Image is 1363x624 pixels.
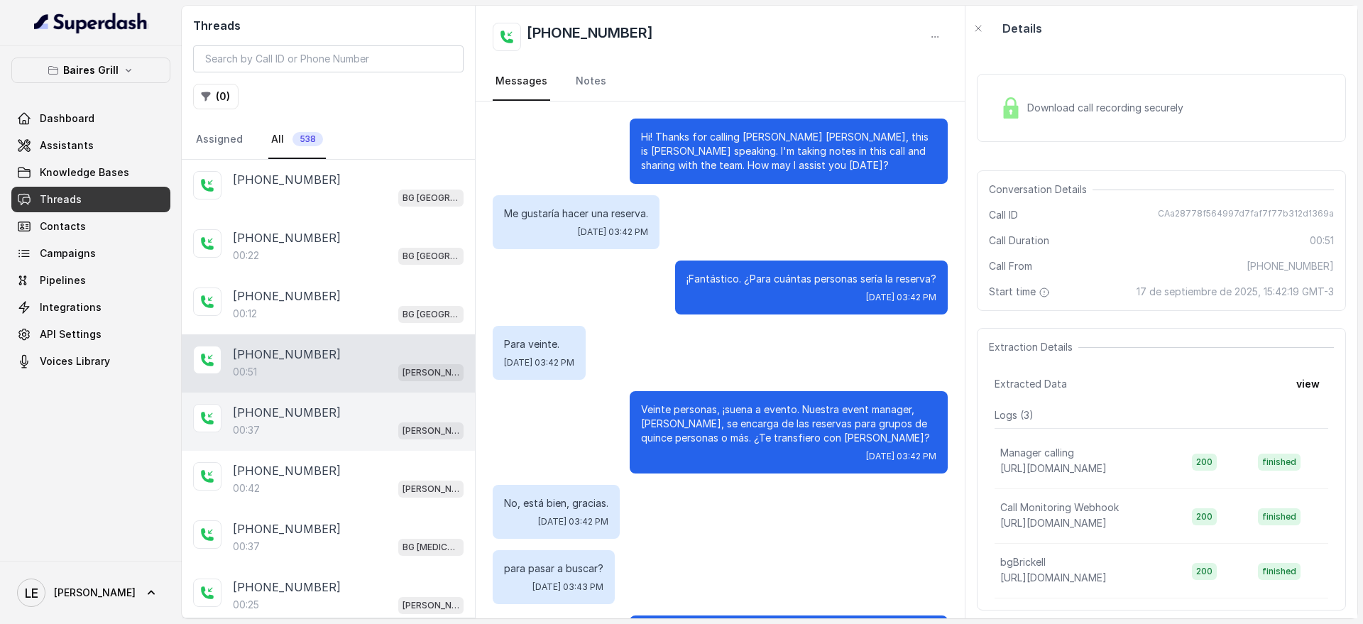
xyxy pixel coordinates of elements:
p: [PHONE_NUMBER] [233,520,341,537]
a: Integrations [11,295,170,320]
span: Dashboard [40,111,94,126]
p: Call Monitoring Webhook [1000,500,1119,515]
p: [PERSON_NAME] [403,482,459,496]
span: CAa28778f564997d7faf7f77b312d1369a [1158,208,1334,222]
p: [PHONE_NUMBER] [233,579,341,596]
p: Details [1002,20,1042,37]
p: 00:22 [233,248,259,263]
p: Veinte personas, ¡suena a evento. Nuestra event manager, [PERSON_NAME], se encarga de las reserva... [641,403,936,445]
span: Download call recording securely [1027,101,1189,115]
a: Assistants [11,133,170,158]
span: Call ID [989,208,1018,222]
text: LE [25,586,38,601]
span: [URL][DOMAIN_NAME] [1000,462,1107,474]
p: ¡Fantástico. ¿Para cuántas personas sería la reserva? [686,272,936,286]
span: [PHONE_NUMBER] [1247,259,1334,273]
span: Knowledge Bases [40,165,129,180]
span: Contacts [40,219,86,234]
span: Extraction Details [989,340,1078,354]
span: [URL][DOMAIN_NAME] [1000,517,1107,529]
p: para pasar a buscar? [504,562,603,576]
a: Dashboard [11,106,170,131]
p: BG [GEOGRAPHIC_DATA] [403,307,459,322]
p: [PHONE_NUMBER] [233,462,341,479]
p: Baires Grill [63,62,119,79]
p: Hi! Thanks for calling [PERSON_NAME] [PERSON_NAME], this is [PERSON_NAME] speaking. I'm taking no... [641,130,936,173]
a: [PERSON_NAME] [11,573,170,613]
span: Conversation Details [989,182,1093,197]
span: 200 [1192,454,1217,471]
a: Notes [573,62,609,101]
p: 00:37 [233,423,260,437]
span: [DATE] 03:42 PM [866,451,936,462]
span: Call From [989,259,1032,273]
span: [DATE] 03:43 PM [532,581,603,593]
p: [PHONE_NUMBER] [233,229,341,246]
a: Threads [11,187,170,212]
span: API Settings [40,327,102,341]
span: Pipelines [40,273,86,288]
span: Call Duration [989,234,1049,248]
p: 00:37 [233,540,260,554]
span: Extracted Data [995,377,1067,391]
a: Campaigns [11,241,170,266]
p: Me gustaría hacer una reserva. [504,207,648,221]
p: [PHONE_NUMBER] [233,288,341,305]
p: No, está bien, gracias. [504,496,608,510]
span: [DATE] 03:42 PM [866,292,936,303]
p: [PHONE_NUMBER] [233,171,341,188]
button: Baires Grill [11,58,170,83]
p: 00:12 [233,307,257,321]
span: Threads [40,192,82,207]
p: [PERSON_NAME] [403,366,459,380]
p: 00:51 [233,365,257,379]
span: [URL][DOMAIN_NAME] [1000,571,1107,584]
a: All538 [268,121,326,159]
p: Para veinte. [504,337,574,351]
span: finished [1258,508,1301,525]
p: 00:25 [233,598,259,612]
span: [DATE] 03:42 PM [578,226,648,238]
a: Messages [493,62,550,101]
a: Assigned [193,121,246,159]
a: Knowledge Bases [11,160,170,185]
span: 17 de septiembre de 2025, 15:42:19 GMT-3 [1137,285,1334,299]
span: 538 [292,132,323,146]
nav: Tabs [193,121,464,159]
nav: Tabs [493,62,948,101]
span: finished [1258,454,1301,471]
span: Campaigns [40,246,96,261]
span: Start time [989,285,1053,299]
p: BG [GEOGRAPHIC_DATA] [403,191,459,205]
span: 200 [1192,508,1217,525]
a: Contacts [11,214,170,239]
p: [PHONE_NUMBER] [233,346,341,363]
img: light.svg [34,11,148,34]
p: BG [MEDICAL_DATA] [403,540,459,554]
img: Lock Icon [1000,97,1022,119]
span: [DATE] 03:42 PM [504,357,574,368]
button: (0) [193,84,239,109]
span: 00:51 [1310,234,1334,248]
p: Manager calling [1000,446,1074,460]
span: Voices Library [40,354,110,368]
input: Search by Call ID or Phone Number [193,45,464,72]
a: API Settings [11,322,170,347]
span: Assistants [40,138,94,153]
button: view [1288,371,1328,397]
p: 00:42 [233,481,260,496]
p: Logs ( 3 ) [995,408,1328,422]
h2: [PHONE_NUMBER] [527,23,653,51]
p: BG [GEOGRAPHIC_DATA] [403,249,459,263]
p: [PHONE_NUMBER] [233,404,341,421]
span: Integrations [40,300,102,314]
a: Voices Library [11,349,170,374]
span: 200 [1192,563,1217,580]
span: [PERSON_NAME] [54,586,136,600]
a: Pipelines [11,268,170,293]
span: [DATE] 03:42 PM [538,516,608,527]
p: [PERSON_NAME] [403,424,459,438]
h2: Threads [193,17,464,34]
p: [PERSON_NAME] [403,598,459,613]
span: finished [1258,563,1301,580]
